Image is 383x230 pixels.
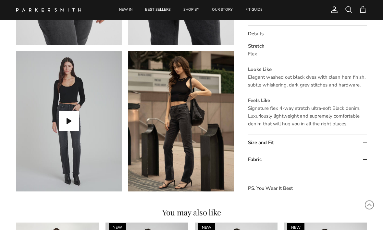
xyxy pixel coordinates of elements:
[248,74,365,88] span: Elegant washed out black dyes with clean hem finish, subtle whiskering, dark grey stitches and ha...
[16,209,367,216] h4: You may also like
[328,6,338,14] a: Account
[248,43,265,50] strong: Stretch
[248,185,367,192] p: PS. You Wear It Best
[248,26,367,42] summary: Details
[248,51,257,57] span: Flex
[248,105,360,127] span: Signature flex 4-way stretch ultra-soft Black denim. Luxuriously lightweight and supremely comfor...
[248,152,367,168] summary: Fabric
[59,111,79,132] button: Play video
[248,98,270,104] strong: Feels Like
[248,66,272,73] strong: Looks Like
[248,135,367,151] summary: Size and Fit
[16,8,81,12] img: Parker Smith
[364,200,374,210] svg: Scroll to Top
